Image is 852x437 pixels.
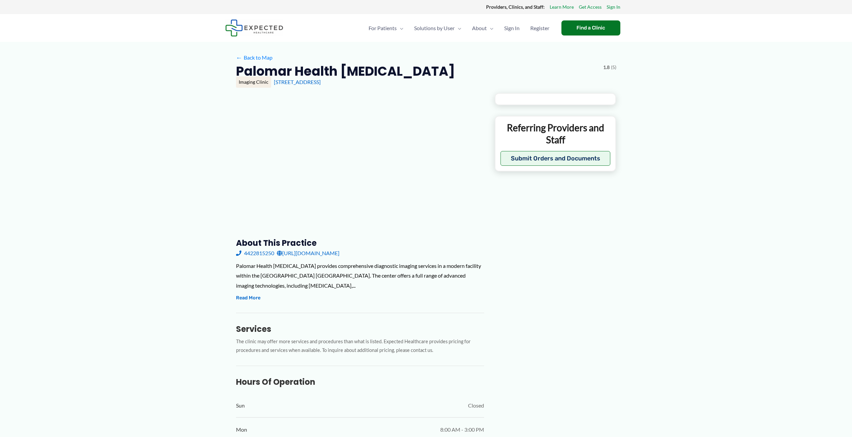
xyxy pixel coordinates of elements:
p: The clinic may offer more services and procedures than what is listed. Expected Healthcare provid... [236,337,484,355]
span: ← [236,54,242,61]
a: Register [525,16,555,40]
a: Solutions by UserMenu Toggle [409,16,467,40]
strong: Providers, Clinics, and Staff: [486,4,545,10]
a: ←Back to Map [236,53,273,63]
a: Sign In [499,16,525,40]
a: Sign In [607,3,620,11]
span: Sun [236,400,245,411]
span: Menu Toggle [397,16,403,40]
span: Solutions by User [414,16,455,40]
a: Learn More [550,3,574,11]
a: [URL][DOMAIN_NAME] [277,248,339,258]
span: (5) [611,63,616,72]
h3: Services [236,324,484,334]
h2: Palomar Health [MEDICAL_DATA] [236,63,455,79]
span: Menu Toggle [455,16,461,40]
div: Imaging Clinic [236,76,271,88]
nav: Primary Site Navigation [363,16,555,40]
span: Register [530,16,549,40]
a: Get Access [579,3,602,11]
button: Read More [236,294,260,302]
h3: About this practice [236,238,484,248]
span: Menu Toggle [487,16,493,40]
a: 4422815250 [236,248,274,258]
a: AboutMenu Toggle [467,16,499,40]
div: Palomar Health [MEDICAL_DATA] provides comprehensive diagnostic imaging services in a modern faci... [236,261,484,291]
h3: Hours of Operation [236,377,484,387]
span: Closed [468,400,484,411]
span: For Patients [369,16,397,40]
span: 8:00 AM - 3:00 PM [440,425,484,435]
span: Mon [236,425,247,435]
a: [STREET_ADDRESS] [274,79,321,85]
span: About [472,16,487,40]
a: For PatientsMenu Toggle [363,16,409,40]
img: Expected Healthcare Logo - side, dark font, small [225,19,283,37]
a: Find a Clinic [561,20,620,35]
button: Submit Orders and Documents [500,151,611,166]
p: Referring Providers and Staff [500,122,611,146]
span: Sign In [504,16,520,40]
span: 1.8 [603,63,610,72]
